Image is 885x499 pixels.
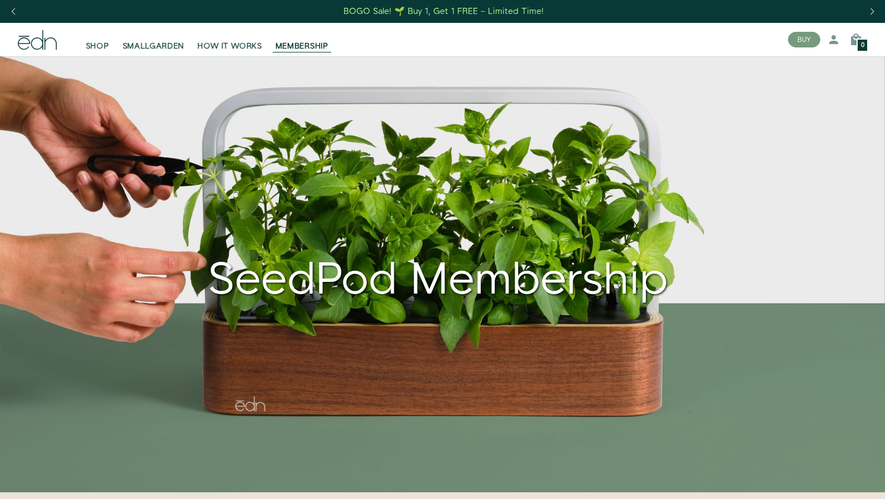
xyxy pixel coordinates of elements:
[861,42,864,49] span: 0
[116,27,191,52] a: SMALLGARDEN
[191,27,268,52] a: HOW IT WORKS
[123,41,185,52] span: SMALLGARDEN
[788,32,820,47] button: BUY
[86,41,109,52] span: SHOP
[197,41,262,52] span: HOW IT WORKS
[798,466,874,493] iframe: Opens a widget where you can find more information
[18,227,858,308] div: SeedPod Membership
[344,6,544,17] div: BOGO Sale! 🌱 Buy 1, Get 1 FREE – Limited Time!
[342,3,545,20] a: BOGO Sale! 🌱 Buy 1, Get 1 FREE – Limited Time!
[269,27,335,52] a: MEMBERSHIP
[79,27,116,52] a: SHOP
[275,41,328,52] span: MEMBERSHIP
